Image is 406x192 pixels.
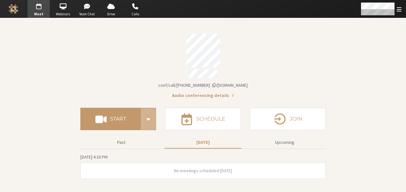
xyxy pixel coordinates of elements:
button: Schedule [165,108,241,130]
button: Upcoming [246,137,323,148]
span: Team Chat [76,11,98,17]
button: [DATE] [164,137,242,148]
img: Iotum [9,4,18,14]
section: Account details [80,29,326,99]
h4: Start [110,116,126,122]
span: Webinars [52,11,74,17]
button: Past [83,137,160,148]
span: Copy my meeting room link [158,82,248,88]
span: Calls [124,11,147,17]
h4: Join [290,116,302,122]
span: Drive [100,11,122,17]
button: Audio conferencing details [172,92,234,99]
section: Today's Meetings [80,153,326,179]
span: Meet [27,11,50,17]
div: Start conference options [141,108,156,130]
span: [DATE] 4:20 PM [80,154,108,160]
span: No meetings scheduled [DATE] [174,168,232,174]
button: Start [80,108,141,130]
h4: Schedule [196,116,225,122]
button: Copy my meeting room linkCopy my meeting room link [158,82,248,89]
button: Join [250,108,326,130]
